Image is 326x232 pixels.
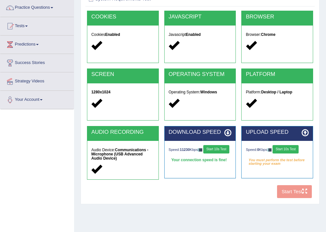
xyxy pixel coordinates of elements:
h2: UPLOAD SPEED [246,129,309,135]
strong: 1280x1024 [91,90,110,94]
strong: 11230 [180,148,190,152]
h2: DOWNLOAD SPEED [168,129,231,135]
h5: Cookies [91,33,154,37]
strong: Communications - Microphone (USB Advanced Audio Device) [91,148,148,161]
strong: 0 [257,148,259,152]
div: Speed: Kbps [246,145,309,155]
strong: Desktop / Laptop [261,90,292,94]
h5: Audio Device: [91,148,154,161]
img: ajax-loader-fb-connection.gif [198,148,202,151]
h2: PLATFORM [246,71,309,78]
div: Your connection speed is fine! [168,156,231,164]
img: ajax-loader-fb-connection.gif [267,148,272,151]
a: Tests [0,17,74,33]
button: Start 10s Test [203,145,229,153]
h5: Platform: [246,90,309,94]
h2: OPERATING SYSTEM [168,71,231,78]
button: Start 10s Test [273,145,299,153]
h5: Browser: [246,33,309,37]
h2: COOKIES [91,14,154,20]
a: Strategy Videos [0,72,74,89]
em: You must perform the test before starting your exam [246,156,309,164]
h2: JAVASCRIPT [168,14,231,20]
a: Your Account [0,91,74,107]
h2: BROWSER [246,14,309,20]
strong: Enabled [186,32,201,37]
strong: Chrome [261,32,275,37]
h2: SCREEN [91,71,154,78]
a: Predictions [0,36,74,52]
strong: Enabled [105,32,120,37]
div: Speed: Kbps [168,145,231,155]
h2: AUDIO RECORDING [91,129,154,135]
a: Success Stories [0,54,74,70]
h5: Operating System: [168,90,231,94]
strong: Windows [200,90,217,94]
h5: Javascript [168,33,231,37]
